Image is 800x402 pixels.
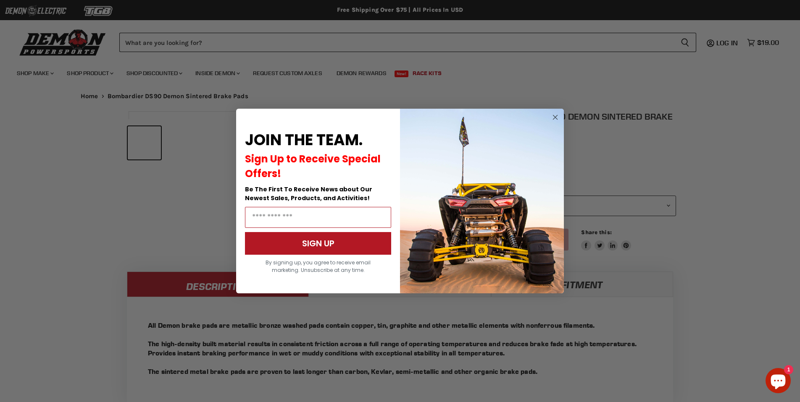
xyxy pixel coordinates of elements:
span: JOIN THE TEAM. [245,129,363,151]
img: a9095488-b6e7-41ba-879d-588abfab540b.jpeg [400,109,564,293]
span: By signing up, you agree to receive email marketing. Unsubscribe at any time. [266,259,371,274]
span: Be The First To Receive News about Our Newest Sales, Products, and Activities! [245,185,372,202]
input: Email Address [245,207,391,228]
button: Close dialog [550,112,561,123]
button: SIGN UP [245,232,391,255]
span: Sign Up to Receive Special Offers! [245,152,381,180]
inbox-online-store-chat: Shopify online store chat [763,368,793,395]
